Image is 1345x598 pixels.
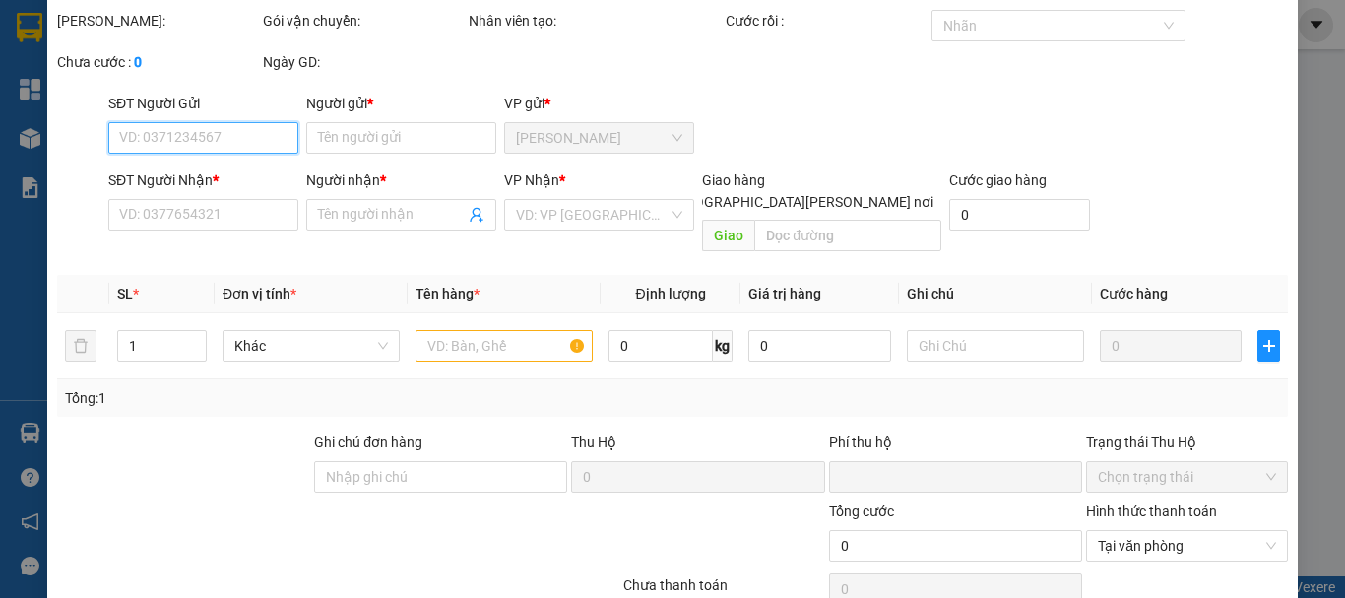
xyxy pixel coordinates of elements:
[1098,462,1276,492] span: Chọn trạng thái
[665,191,941,213] span: [GEOGRAPHIC_DATA][PERSON_NAME] nơi
[1257,330,1280,362] button: plus
[234,331,388,361] span: Khác
[504,93,694,114] div: VP gửi
[635,286,705,301] span: Định lượng
[1100,286,1168,301] span: Cước hàng
[108,93,298,114] div: SĐT Người Gửi
[713,330,733,362] span: kg
[306,169,496,191] div: Người nhận
[314,461,567,493] input: Ghi chú đơn hàng
[516,123,682,153] span: Cao Tốc
[1258,338,1279,354] span: plus
[504,172,559,188] span: VP Nhận
[702,172,765,188] span: Giao hàng
[263,51,465,73] div: Ngày GD:
[306,93,496,114] div: Người gửi
[65,387,521,409] div: Tổng: 1
[117,286,133,301] span: SL
[57,51,259,73] div: Chưa cước :
[416,286,480,301] span: Tên hàng
[949,172,1047,188] label: Cước giao hàng
[907,330,1084,362] input: Ghi Chú
[1098,531,1276,561] span: Tại văn phòng
[416,330,593,362] input: VD: Bàn, Ghế
[829,503,894,519] span: Tổng cước
[263,10,465,32] div: Gói vận chuyển:
[1086,503,1217,519] label: Hình thức thanh toán
[134,54,142,70] b: 0
[829,432,1082,461] div: Phí thu hộ
[65,330,96,362] button: delete
[702,220,754,251] span: Giao
[571,434,616,450] span: Thu Hộ
[754,220,941,251] input: Dọc đường
[726,10,928,32] div: Cước rồi :
[1100,330,1242,362] input: 0
[57,10,259,32] div: [PERSON_NAME]:
[1086,432,1288,453] div: Trạng thái Thu Hộ
[949,199,1090,231] input: Cước giao hàng
[223,286,296,301] span: Đơn vị tính
[748,286,821,301] span: Giá trị hàng
[469,10,722,32] div: Nhân viên tạo:
[469,207,484,223] span: user-add
[108,169,298,191] div: SĐT Người Nhận
[899,275,1092,313] th: Ghi chú
[314,434,422,450] label: Ghi chú đơn hàng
